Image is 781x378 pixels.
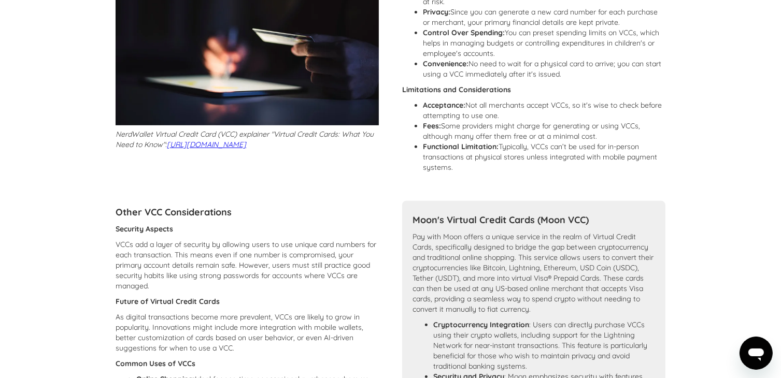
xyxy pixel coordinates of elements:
strong: Future of Virtual Credit Cards [116,297,220,306]
p: NerdWallet Virtual Credit Card (VCC) explainer "Virtual Credit Cards: What You Need to Know": [116,129,379,150]
li: : Users can directly purchase VCCs using their crypto wallets, including support for the Lightnin... [433,319,655,371]
strong: Limitations and Considerations [402,85,511,94]
strong: Functional Limitation: [423,142,499,151]
li: Typically, VCCs can’t be used for in-person transactions at physical stores unless integrated wit... [423,141,665,172]
strong: Security Aspects [116,224,173,234]
strong: Common Uses of VCCs [116,359,195,368]
strong: Convenience: [423,59,468,68]
h4: Moon's Virtual Credit Cards (Moon VCC) [413,214,655,226]
strong: Control Over Spending: [423,28,505,37]
li: You can preset spending limits on VCCs, which helps in managing budgets or controlling expenditur... [423,27,665,59]
a: [URL][DOMAIN_NAME] [167,140,246,149]
strong: Acceptance: [423,100,465,110]
li: Some providers might charge for generating or using VCCs, although many offer them free or at a m... [423,121,665,141]
strong: Cryptocurrency Integration [433,320,529,329]
p: As digital transactions become more prevalent, VCCs are likely to grow in popularity. Innovations... [116,312,379,353]
strong: Fees: [423,121,441,130]
strong: Privacy: [423,7,450,17]
li: Since you can generate a new card number for each purchase or merchant, your primary financial de... [423,7,665,27]
li: No need to wait for a physical card to arrive; you can start using a VCC immediately after it's i... [423,59,665,79]
li: Not all merchants accept VCCs, so it's wise to check before attempting to use one. [423,100,665,121]
p: VCCs add a layer of security by allowing users to use unique card numbers for each transaction. T... [116,239,379,291]
iframe: Кнопка запуска окна обмена сообщениями [740,337,773,370]
p: Pay with Moon offers a unique service in the realm of Virtual Credit Cards, specifically designed... [413,231,655,314]
h4: Other VCC Considerations [116,206,379,219]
